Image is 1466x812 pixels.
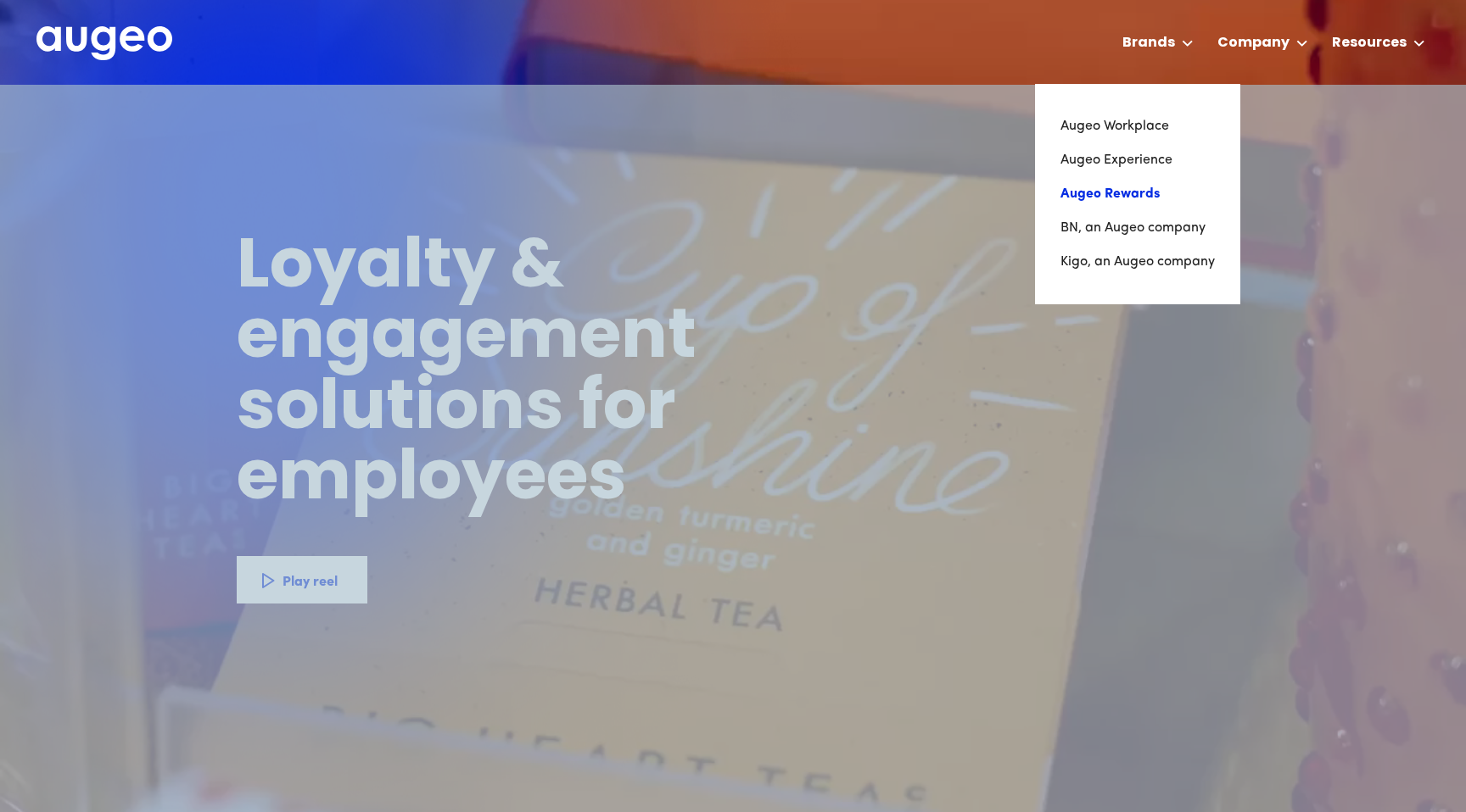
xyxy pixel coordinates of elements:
[1122,33,1175,53] div: Brands
[36,26,172,61] img: Augeo's full logo in white.
[1060,245,1215,279] a: Kigo, an Augeo company
[1060,211,1215,245] a: BN, an Augeo company
[1060,143,1215,177] a: Augeo Experience
[1035,84,1240,304] nav: Brands
[1217,33,1290,53] div: Company
[1332,33,1407,53] div: Resources
[36,26,172,62] a: home
[1060,177,1215,211] a: Augeo Rewards
[1060,109,1215,143] a: Augeo Workplace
